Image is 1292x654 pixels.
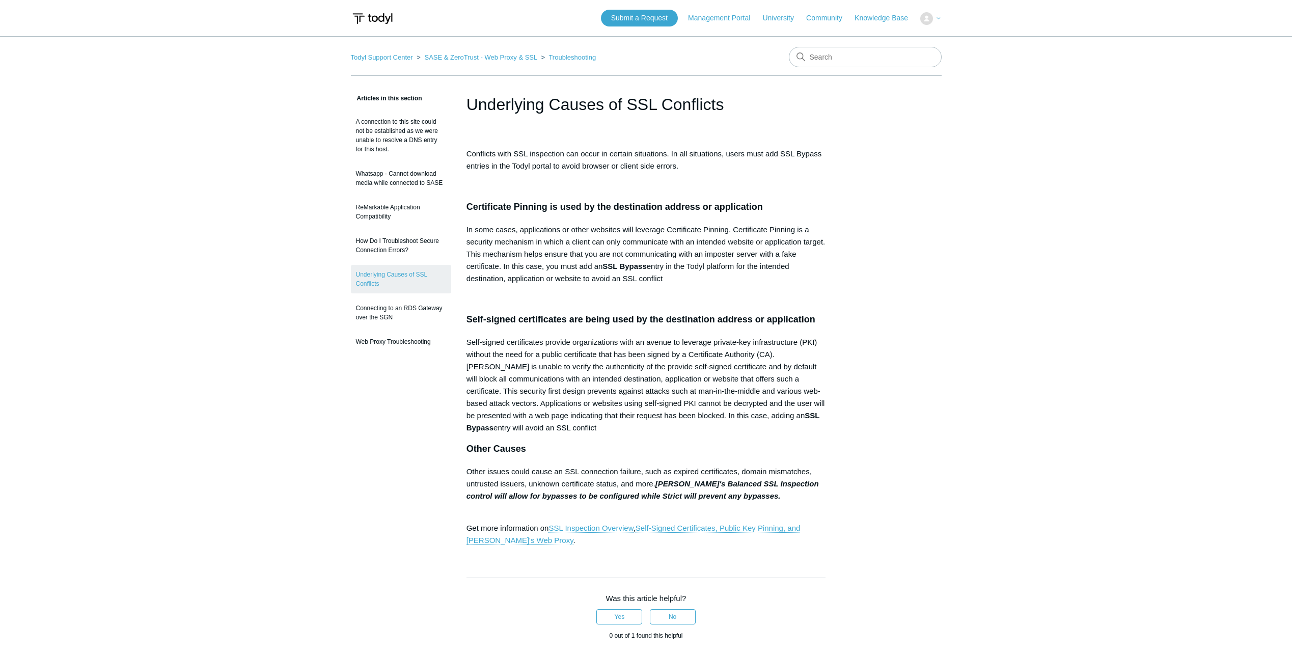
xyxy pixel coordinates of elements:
[466,92,826,117] h1: Underlying Causes of SSL Conflicts
[596,609,642,624] button: This article was helpful
[602,262,646,270] strong: SSL Bypass
[806,13,853,23] a: Community
[351,198,451,226] a: ReMarkable Application Compatibility
[466,224,826,285] p: In some cases, applications or other websites will leverage Certificate Pinning. Certificate Pinn...
[789,47,942,67] input: Search
[351,9,394,28] img: Todyl Support Center Help Center home page
[466,200,826,214] h3: Certificate Pinning is used by the destination address or application
[466,479,819,500] strong: [PERSON_NAME]'s Balanced SSL Inspection control will allow for bypasses to be configured while St...
[351,53,413,61] a: Todyl Support Center
[424,53,537,61] a: SASE & ZeroTrust - Web Proxy & SSL
[466,524,801,545] span: Get more information on , .
[351,265,451,293] a: Underlying Causes of SSL Conflicts
[609,632,682,639] span: 0 out of 1 found this helpful
[466,467,819,500] span: Other issues could cause an SSL connection failure, such as expired certificates, domain mismatch...
[351,164,451,193] a: Whatsapp - Cannot download media while connected to SASE
[466,312,826,327] h3: Self-signed certificates are being used by the destination address or application
[855,13,918,23] a: Knowledge Base
[466,336,826,434] p: Self-signed certificates provide organizations with an avenue to leverage private-key infrastruct...
[548,524,633,533] a: SSL Inspection Overview
[351,95,422,102] span: Articles in this section
[351,53,415,61] li: Todyl Support Center
[466,442,826,456] h3: Other Causes
[466,524,801,545] a: Self-Signed Certificates, Public Key Pinning, and [PERSON_NAME]'s Web Proxy
[548,53,596,61] a: Troubleshooting
[351,332,451,351] a: Web Proxy Troubleshooting
[351,231,451,260] a: How Do I Troubleshoot Secure Connection Errors?
[601,10,678,26] a: Submit a Request
[688,13,760,23] a: Management Portal
[606,594,686,603] span: Was this article helpful?
[650,609,696,624] button: This article was not helpful
[466,148,826,172] p: Conflicts with SSL inspection can occur in certain situations. In all situations, users must add ...
[762,13,804,23] a: University
[415,53,539,61] li: SASE & ZeroTrust - Web Proxy & SSL
[351,112,451,159] a: A connection to this site could not be established as we were unable to resolve a DNS entry for t...
[351,298,451,327] a: Connecting to an RDS Gateway over the SGN
[539,53,596,61] li: Troubleshooting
